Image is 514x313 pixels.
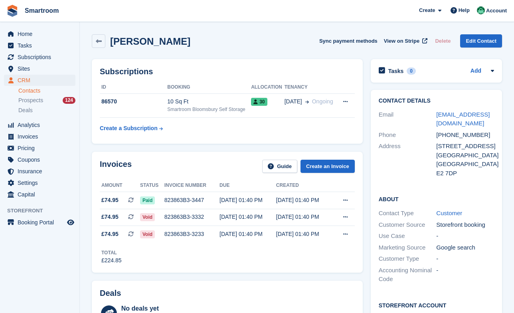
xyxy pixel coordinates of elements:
h2: Deals [100,289,121,298]
span: Settings [18,177,65,188]
button: Delete [432,34,454,48]
th: Invoice number [164,179,219,192]
div: Marketing Source [379,243,437,252]
div: [DATE] 01:40 PM [276,213,333,221]
span: Storefront [7,207,79,215]
span: Home [18,28,65,40]
div: [PHONE_NUMBER] [436,131,494,140]
div: Customer Type [379,254,437,263]
h2: Storefront Account [379,301,494,309]
div: - [436,232,494,241]
h2: About [379,195,494,203]
button: Sync payment methods [319,34,378,48]
span: Invoices [18,131,65,142]
div: [DATE] 01:40 PM [219,230,276,238]
a: menu [4,189,75,200]
div: 86570 [100,97,167,106]
div: 0 [407,67,416,75]
a: Guide [262,160,297,173]
a: menu [4,166,75,177]
a: Preview store [66,218,75,227]
a: Add [471,67,481,76]
h2: Invoices [100,160,132,173]
div: Create a Subscription [100,124,158,133]
span: Coupons [18,154,65,165]
a: menu [4,40,75,51]
span: Insurance [18,166,65,177]
span: Sites [18,63,65,74]
div: Contact Type [379,209,437,218]
div: Customer Source [379,220,437,230]
span: Pricing [18,143,65,154]
a: menu [4,217,75,228]
img: stora-icon-8386f47178a22dfd0bd8f6a31ec36ba5ce8667c1dd55bd0f319d3a0aa187defe.svg [6,5,18,17]
th: Allocation [251,81,285,94]
span: Help [459,6,470,14]
div: Total [101,249,122,256]
span: [DATE] [285,97,302,106]
a: menu [4,75,75,86]
div: 823863B3-3447 [164,196,219,204]
a: Customer [436,210,462,216]
h2: Contact Details [379,98,494,104]
div: Phone [379,131,437,140]
th: Booking [167,81,251,94]
span: Tasks [18,40,65,51]
span: Capital [18,189,65,200]
th: Amount [100,179,140,192]
div: [DATE] 01:40 PM [219,196,276,204]
a: menu [4,143,75,154]
th: Tenancy [285,81,337,94]
th: Status [140,179,164,192]
div: Accounting Nominal Code [379,266,437,284]
a: menu [4,131,75,142]
span: Ongoing [312,98,333,105]
span: Booking Portal [18,217,65,228]
a: menu [4,52,75,63]
a: menu [4,119,75,131]
span: Analytics [18,119,65,131]
div: [STREET_ADDRESS] [436,142,494,151]
a: Deals [18,106,75,115]
a: Create an Invoice [300,160,355,173]
a: Prospects 124 [18,96,75,105]
span: Account [486,7,507,15]
a: menu [4,177,75,188]
a: Smartroom [22,4,62,17]
div: - [436,266,494,284]
a: Create a Subscription [100,121,163,136]
h2: Subscriptions [100,67,355,76]
span: Prospects [18,97,43,104]
div: [DATE] 01:40 PM [219,213,276,221]
div: Smartroom Bloomsbury Self Storage [167,106,251,113]
span: Void [140,213,155,221]
th: ID [100,81,167,94]
h2: Tasks [388,67,404,75]
div: 10 Sq Ft [167,97,251,106]
span: Void [140,230,155,238]
a: Contacts [18,87,75,95]
h2: [PERSON_NAME] [110,36,190,47]
div: 124 [63,97,75,104]
span: Deals [18,107,33,114]
div: 823863B3-3233 [164,230,219,238]
div: Use Case [379,232,437,241]
a: menu [4,28,75,40]
span: £74.95 [101,230,119,238]
div: £224.85 [101,256,122,265]
div: Storefront booking [436,220,494,230]
a: menu [4,63,75,74]
span: £74.95 [101,196,119,204]
a: View on Stripe [381,34,429,48]
a: [EMAIL_ADDRESS][DOMAIN_NAME] [436,111,490,127]
span: Paid [140,196,155,204]
div: [DATE] 01:40 PM [276,230,333,238]
span: Subscriptions [18,52,65,63]
span: CRM [18,75,65,86]
th: Created [276,179,333,192]
div: [GEOGRAPHIC_DATA] [436,160,494,169]
div: E2 7DP [436,169,494,178]
div: [GEOGRAPHIC_DATA] [436,151,494,160]
div: - [436,254,494,263]
div: Google search [436,243,494,252]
